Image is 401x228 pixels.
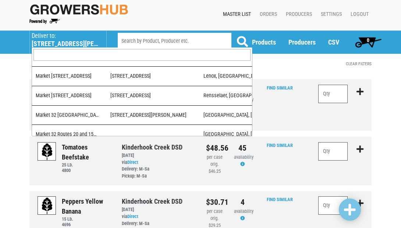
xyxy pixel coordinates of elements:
div: 4 [234,196,251,208]
a: XMarket 32 [GEOGRAPHIC_DATA], 140 [29,60,122,74]
div: Peppers Yellow Banana [62,196,111,216]
div: Tomatoes Beefstake [62,142,111,162]
input: Qty [318,142,348,161]
div: $48.56 [206,142,223,154]
img: Powered by Big Wheelbarrow [29,19,60,24]
div: Market [STREET_ADDRESS] [30,72,105,80]
div: Rensselaer, [GEOGRAPHIC_DATA] [198,92,254,100]
div: [STREET_ADDRESS][PERSON_NAME] [105,111,198,119]
a: Settings [315,7,345,21]
span: availability [234,154,253,160]
a: 0 [352,35,384,49]
div: Market 32 Routes 20 and 155, #028 [30,130,105,138]
div: 45 [234,142,251,154]
div: per case [206,208,223,215]
h6: 4696 [62,222,111,227]
div: Market 32 [GEOGRAPHIC_DATA], 140 [30,111,105,119]
span: Market 32 Pittsfield, 140 (555 Hubbard Ave, Pittsfield, MA 01201, USA) [32,31,104,48]
span: availability [234,208,253,214]
div: Market [STREET_ADDRESS] [30,92,105,100]
input: Search by Product, Producer etc. [118,33,231,49]
a: Direct [127,159,138,165]
div: [STREET_ADDRESS] [105,92,198,100]
p: Deliver to: [32,32,99,40]
a: Products [252,38,276,46]
a: Producers [288,38,316,46]
h6: 4800 [62,168,111,173]
a: CSV [328,38,339,46]
h5: [STREET_ADDRESS][PERSON_NAME] [32,40,99,48]
a: Find Similar [267,197,293,202]
h6: 15 Lb. [62,216,111,222]
div: via [122,159,195,180]
input: Qty [318,196,348,215]
div: [GEOGRAPHIC_DATA], [GEOGRAPHIC_DATA] [198,111,254,119]
a: Master List [217,7,254,21]
a: Orders [254,7,280,21]
div: [GEOGRAPHIC_DATA], [GEOGRAPHIC_DATA] [198,130,254,138]
a: Producers [280,7,315,21]
div: [DATE] [122,152,195,159]
input: Qty [318,85,348,103]
a: Logout [345,7,372,21]
div: [STREET_ADDRESS] [105,72,198,80]
div: $30.71 [206,196,223,208]
div: per case [206,154,223,161]
div: [DATE] [122,206,195,213]
img: placeholder-variety-43d6402dacf2d531de610a020419775a.svg [38,197,56,215]
div: Lenox, [GEOGRAPHIC_DATA] [198,72,254,80]
img: placeholder-variety-43d6402dacf2d531de610a020419775a.svg [38,143,56,161]
span: 0 [367,37,369,43]
a: Find Similar [267,85,293,91]
a: Kinderhook Creek DSD [122,197,182,205]
a: Kinderhook Creek DSD [122,143,182,151]
a: Direct [127,214,138,219]
a: Find Similar [267,143,293,148]
h6: 25 Lb. [62,162,111,168]
img: original-fc7597fdc6adbb9d0e2ae620e786d1a2.jpg [29,3,128,16]
a: Clear Filters [346,61,372,66]
div: orig. $46.25 [206,161,223,175]
div: Delivery: M-Sa Pickup: M-Sa [122,166,195,180]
